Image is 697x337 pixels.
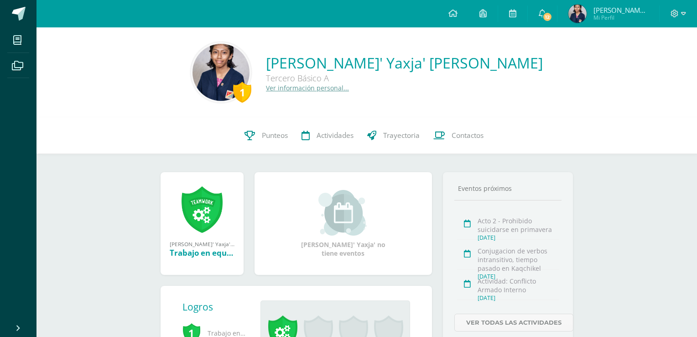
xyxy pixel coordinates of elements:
div: [DATE] [478,234,559,242]
a: Actividades [295,117,360,154]
a: Trayectoria [360,117,427,154]
div: Trabajo en equipo [170,247,234,258]
span: Contactos [452,131,484,140]
div: Logros [182,300,254,313]
span: Trayectoria [383,131,420,140]
div: Eventos próximos [454,184,562,193]
div: Tercero Básico A [266,73,540,84]
span: [PERSON_NAME]' Yaxja' [593,5,648,15]
a: Ver información personal... [266,84,349,92]
img: event_small.png [318,190,368,236]
div: Conjugacion de verbos intransitivo, tiempo pasado en Kaqchikel [478,247,559,273]
div: Actividad: Conflicto Armado Interno [478,277,559,294]
img: 81ad320d96c285b977bac635c4defef0.png [192,44,250,101]
div: 1 [233,82,251,103]
img: 6adaecc0da14944b75f65a3bb937cd62.png [568,5,587,23]
a: [PERSON_NAME]' Yaxja' [PERSON_NAME] [266,53,543,73]
div: [PERSON_NAME]' Yaxja' no tiene eventos [297,190,389,258]
a: Punteos [238,117,295,154]
div: [DATE] [478,294,559,302]
span: 12 [542,12,552,22]
div: [PERSON_NAME]' Yaxja' obtuvo [170,240,234,247]
span: Punteos [262,131,288,140]
span: Mi Perfil [593,14,648,21]
a: Ver todas las actividades [454,314,573,332]
div: Acto 2 - Prohibido suicidarse en primavera [478,216,559,234]
span: Actividades [317,131,354,140]
a: Contactos [427,117,490,154]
